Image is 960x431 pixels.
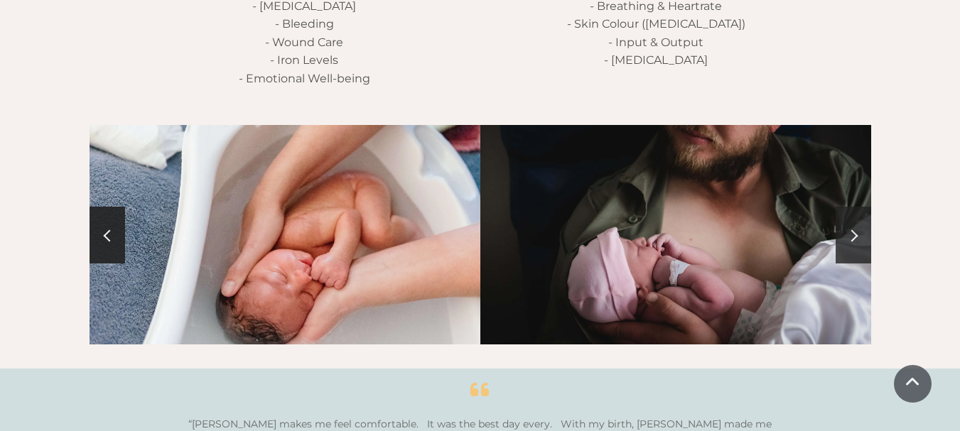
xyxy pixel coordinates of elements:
p: - Bleeding [129,15,480,33]
p: - Iron Levels [129,51,480,70]
p: - Wound Care [129,33,480,52]
p: - Skin Colour ([MEDICAL_DATA]) [480,15,832,33]
p: - [MEDICAL_DATA] [480,51,832,70]
p: - Input & Output [480,33,832,52]
p: - Emotional Well-being [129,70,480,88]
a: Scroll To Top [894,365,932,403]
